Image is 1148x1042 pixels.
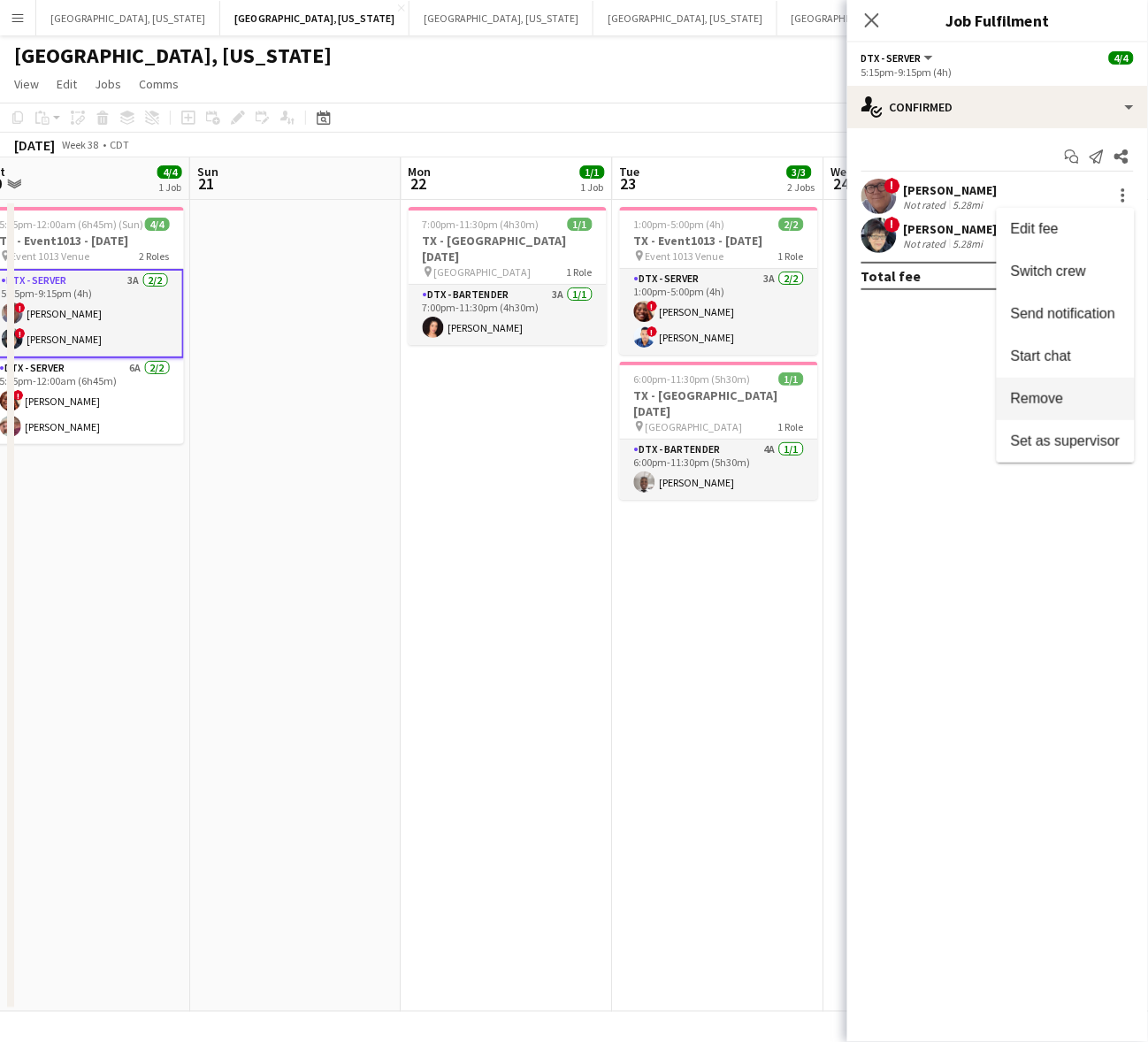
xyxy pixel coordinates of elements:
[1011,264,1086,279] span: Switch crew
[1011,433,1121,448] span: Set as supervisor
[997,250,1135,293] button: Switch crew
[1011,391,1064,406] span: Remove
[997,335,1135,378] button: Start chat
[997,378,1135,420] button: Remove
[1011,349,1071,364] span: Start chat
[997,293,1135,335] button: Send notification
[997,420,1135,463] button: Set as supervisor
[1011,221,1059,236] span: Edit fee
[1011,306,1115,321] span: Send notification
[997,208,1135,250] button: Edit fee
